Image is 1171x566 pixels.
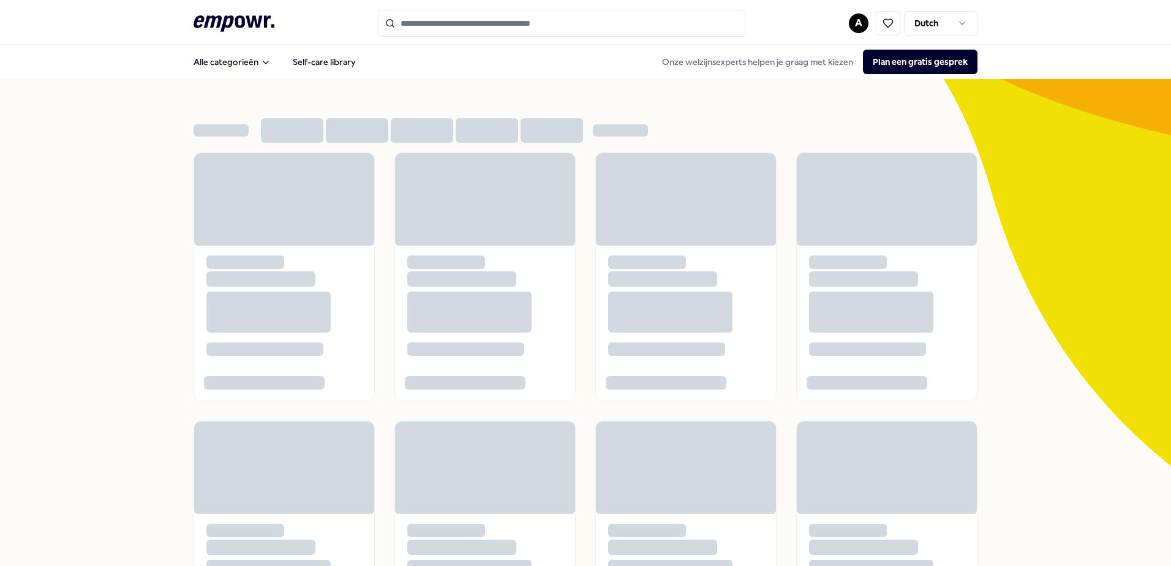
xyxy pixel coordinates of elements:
[863,50,977,74] button: Plan een gratis gesprek
[283,50,366,74] a: Self-care library
[184,50,281,74] button: Alle categorieën
[378,10,745,37] input: Search for products, categories or subcategories
[184,50,366,74] nav: Main
[652,50,977,74] div: Onze welzijnsexperts helpen je graag met kiezen
[849,13,868,33] button: A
